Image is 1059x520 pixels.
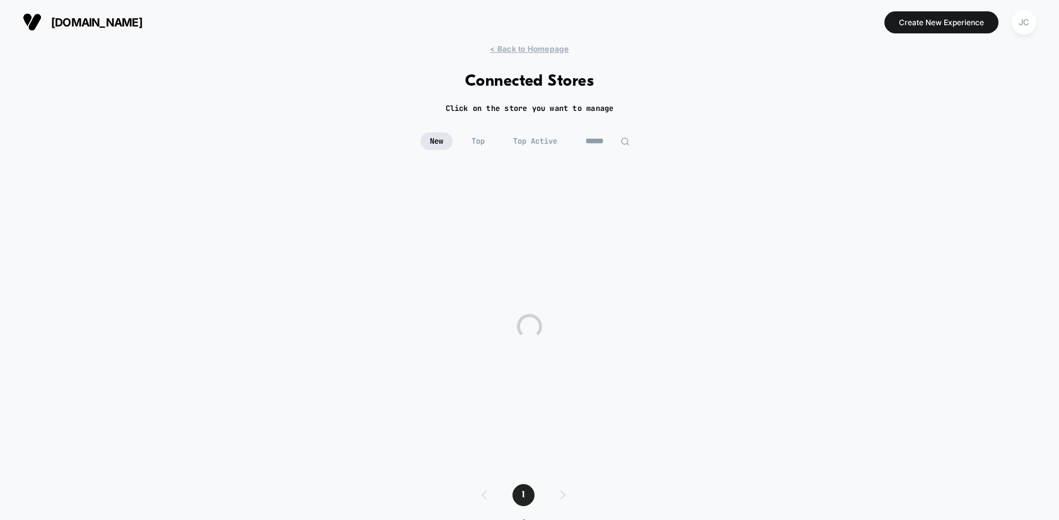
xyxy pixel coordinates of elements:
button: [DOMAIN_NAME] [19,12,146,32]
div: JC [1012,10,1036,35]
button: JC [1008,9,1040,35]
h1: Connected Stores [465,72,594,91]
span: < Back to Homepage [490,44,569,54]
span: New [420,132,453,150]
span: Top [462,132,494,150]
h2: Click on the store you want to manage [446,103,614,113]
button: Create New Experience [884,11,998,33]
img: edit [620,137,630,146]
img: Visually logo [23,13,42,32]
span: Top Active [504,132,567,150]
span: [DOMAIN_NAME] [51,16,142,29]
